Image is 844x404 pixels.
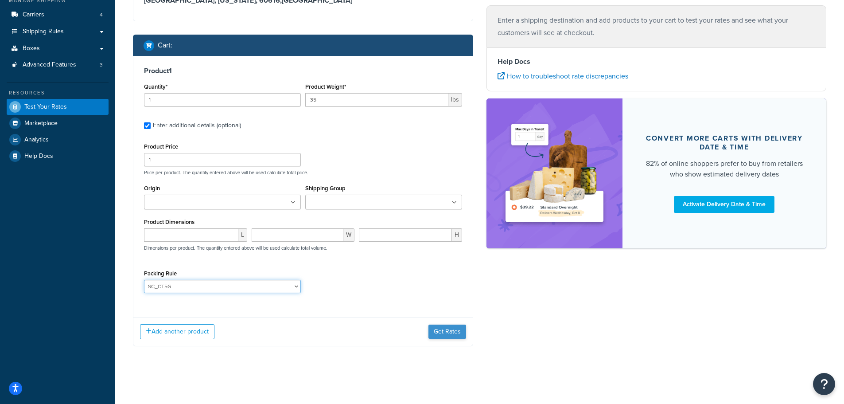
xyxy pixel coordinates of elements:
[24,153,53,160] span: Help Docs
[23,28,64,35] span: Shipping Rules
[305,93,448,106] input: 0.00
[7,24,109,40] a: Shipping Rules
[448,93,462,106] span: lbs
[7,99,109,115] a: Test Your Rates
[100,11,103,19] span: 4
[144,93,301,106] input: 0
[144,122,151,129] input: Enter additional details (optional)
[7,7,109,23] a: Carriers4
[24,120,58,127] span: Marketplace
[7,57,109,73] a: Advanced Features3
[144,270,177,277] label: Packing Rule
[500,112,609,235] img: feature-image-ddt-36eae7f7280da8017bfb280eaccd9c446f90b1fe08728e4019434db127062ab4.png
[144,143,178,150] label: Product Price
[144,67,462,75] h3: Product 1
[305,185,346,192] label: Shipping Group
[813,373,835,395] button: Open Resource Center
[305,83,346,90] label: Product Weight*
[452,228,462,242] span: H
[7,115,109,131] a: Marketplace
[144,83,167,90] label: Quantity*
[674,196,774,213] a: Activate Delivery Date & Time
[140,324,214,339] button: Add another product
[644,158,805,180] div: 82% of online shoppers prefer to buy from retailers who show estimated delivery dates
[7,132,109,148] a: Analytics
[498,56,816,67] h4: Help Docs
[7,57,109,73] li: Advanced Features
[24,136,49,144] span: Analytics
[23,45,40,52] span: Boxes
[158,41,172,49] h2: Cart :
[498,14,816,39] p: Enter a shipping destination and add products to your cart to test your rates and see what your c...
[100,61,103,69] span: 3
[238,228,247,242] span: L
[428,325,466,339] button: Get Rates
[7,89,109,97] div: Resources
[23,61,76,69] span: Advanced Features
[7,7,109,23] li: Carriers
[144,185,160,192] label: Origin
[343,228,354,242] span: W
[153,119,241,132] div: Enter additional details (optional)
[7,40,109,57] a: Boxes
[142,169,464,176] p: Price per product. The quantity entered above will be used calculate total price.
[498,71,628,81] a: How to troubleshoot rate discrepancies
[23,11,44,19] span: Carriers
[24,103,67,111] span: Test Your Rates
[144,219,194,225] label: Product Dimensions
[142,245,327,251] p: Dimensions per product. The quantity entered above will be used calculate total volume.
[7,148,109,164] a: Help Docs
[644,134,805,152] div: Convert more carts with delivery date & time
